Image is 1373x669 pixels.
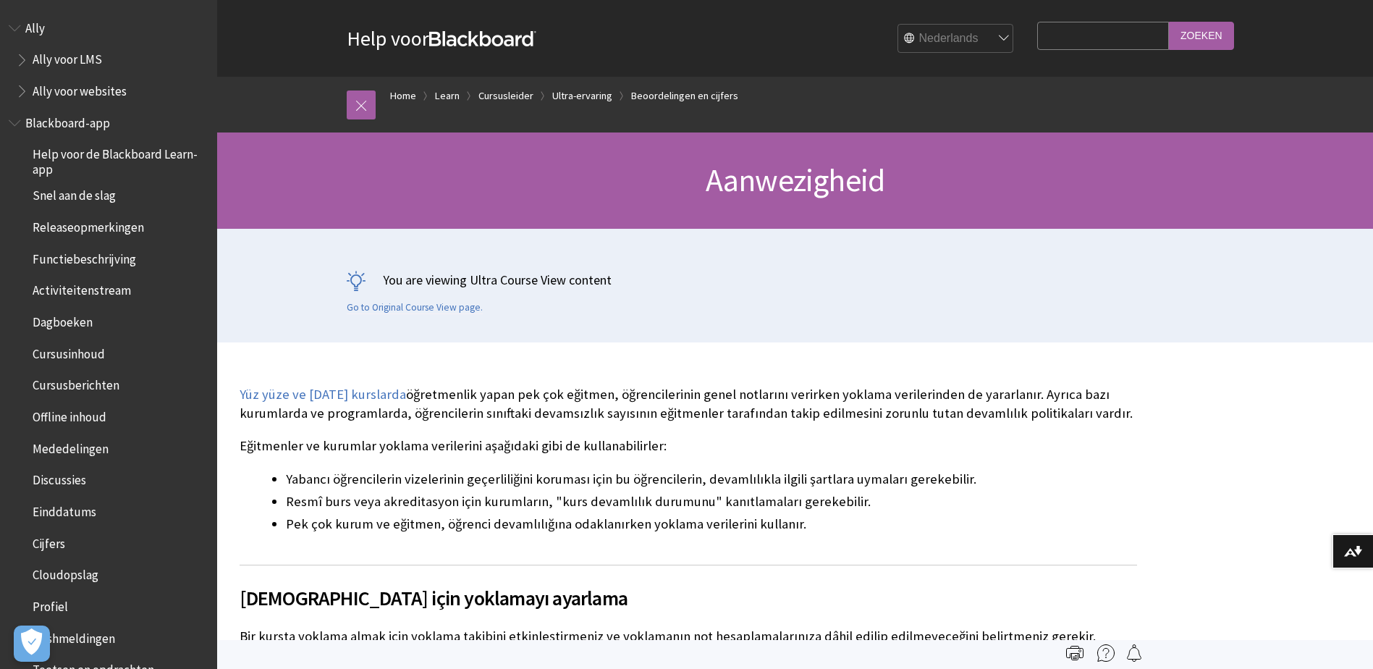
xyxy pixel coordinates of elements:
[240,385,1137,423] p: öğretmenlik yapan pek çok eğitmen, öğrencilerinin genel notlarını verirken yoklama verilerinden d...
[240,565,1137,613] h2: [DEMOGRAPHIC_DATA] için yoklamayı ayarlama
[33,374,119,393] span: Cursusberichten
[25,16,45,35] span: Ally
[1169,22,1234,50] input: Zoeken
[552,87,612,105] a: Ultra-ervaring
[706,160,884,200] span: Aanwezigheid
[33,626,115,646] span: Pushmeldingen
[33,48,102,67] span: Ally voor LMS
[631,87,738,105] a: Beoordelingen en cijfers
[33,215,144,235] span: Releaseopmerkingen
[33,594,68,614] span: Profiel
[33,437,109,456] span: Mededelingen
[9,16,208,104] nav: Book outline for Anthology Ally Help
[33,247,136,266] span: Functiebeschrijving
[33,563,98,583] span: Cloudopslag
[33,310,93,329] span: Dagboeken
[33,342,105,361] span: Cursusinhoud
[240,386,406,403] a: Yüz yüze ve [DATE] kurslarda
[33,500,96,519] span: Einddatums
[240,437,1137,455] p: Eğitmenler ve kurumlar yoklama verilerini aşağıdaki gibi de kullanabilirler:
[347,271,1244,289] p: You are viewing Ultra Course View content
[429,31,536,46] strong: Blackboard
[390,87,416,105] a: Home
[33,405,106,424] span: Offline inhoud
[33,143,207,177] span: Help voor de Blackboard Learn-app
[286,469,1137,489] li: Yabancı öğrencilerin vizelerinin geçerliliğini koruması için bu öğrencilerin, devamlılıkla ilgili...
[1125,644,1143,662] img: Follow this page
[286,492,1137,512] li: Resmî burs veya akreditasyon için kurumların, "kurs devamlılık durumunu" kanıtlamaları gerekebilir.
[14,626,50,662] button: Open Preferences
[347,25,536,51] a: Help voorBlackboard
[33,468,86,488] span: Discussies
[1066,644,1083,662] img: Print
[435,87,460,105] a: Learn
[478,87,533,105] a: Cursusleider
[25,111,110,130] span: Blackboard-app
[898,25,1014,54] select: Site Language Selector
[33,79,127,98] span: Ally voor websites
[1097,644,1115,662] img: More help
[33,184,116,203] span: Snel aan de slag
[33,531,65,551] span: Cijfers
[347,301,483,314] a: Go to Original Course View page.
[286,514,1137,534] li: Pek çok kurum ve eğitmen, öğrenci devamlılığına odaklanırken yoklama verilerini kullanır.
[240,627,1137,646] p: Bir kursta yoklama almak için yoklama takibini etkinleştirmeniz ve yoklamanın not hesaplamalarını...
[33,279,131,298] span: Activiteitenstream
